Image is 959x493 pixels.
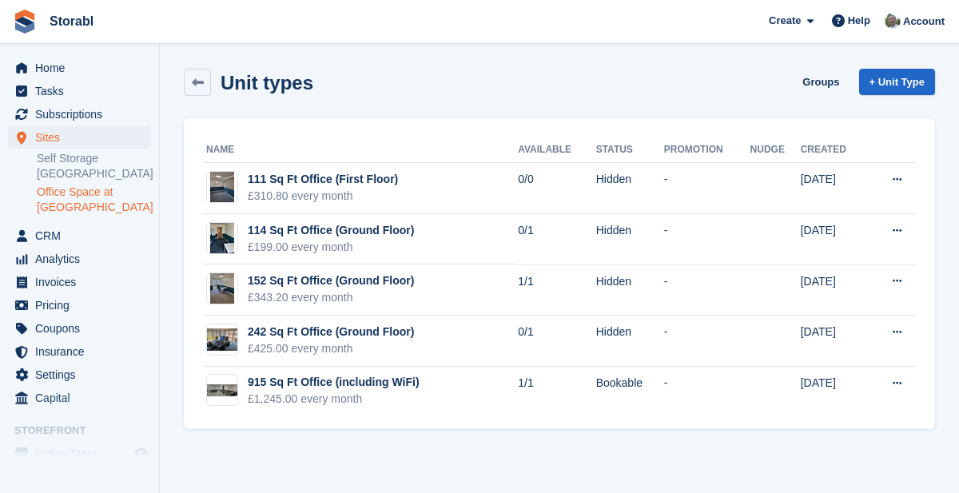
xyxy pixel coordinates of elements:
[8,387,151,409] a: menu
[769,13,801,29] span: Create
[35,271,131,293] span: Invoices
[596,163,664,214] td: Hidden
[596,264,664,316] td: Hidden
[35,248,131,270] span: Analytics
[664,214,750,265] td: -
[518,264,595,316] td: 1/1
[35,80,131,102] span: Tasks
[207,328,237,352] img: 20220616_111148.jpg
[596,214,664,265] td: Hidden
[8,126,151,149] a: menu
[518,316,595,367] td: 0/1
[664,264,750,316] td: -
[248,222,414,239] div: 114 Sq Ft Office (Ground Floor)
[8,103,151,125] a: menu
[248,374,420,391] div: 915 Sq Ft Office (including WiFi)
[35,225,131,247] span: CRM
[13,10,37,34] img: stora-icon-8386f47178a22dfd0bd8f6a31ec36ba5ce8667c1dd55bd0f319d3a0aa187defe.svg
[210,171,234,203] img: 20220722_162252.jpg
[248,340,414,357] div: £425.00 every month
[801,163,867,214] td: [DATE]
[801,214,867,265] td: [DATE]
[8,57,151,79] a: menu
[43,8,100,34] a: Storabl
[8,443,151,465] a: menu
[8,225,151,247] a: menu
[248,188,398,205] div: £310.80 every month
[248,272,414,289] div: 152 Sq Ft Office (Ground Floor)
[664,316,750,367] td: -
[796,69,846,95] a: Groups
[664,163,750,214] td: -
[518,137,595,163] th: Available
[596,367,664,417] td: Bookable
[35,340,131,363] span: Insurance
[859,69,935,95] a: + Unit Type
[596,137,664,163] th: Status
[14,423,159,439] span: Storefront
[207,384,237,396] img: 20230202_141451.jpg
[518,163,595,214] td: 0/0
[8,294,151,316] a: menu
[210,222,234,254] img: 20220616_111058.jpg
[35,387,131,409] span: Capital
[664,367,750,417] td: -
[210,272,234,304] img: 20220616_111009.jpg
[37,151,151,181] a: Self Storage [GEOGRAPHIC_DATA]
[8,248,151,270] a: menu
[35,57,131,79] span: Home
[801,137,867,163] th: Created
[596,316,664,367] td: Hidden
[221,72,313,93] h2: Unit types
[35,317,131,340] span: Coupons
[518,367,595,417] td: 1/1
[132,444,151,463] a: Preview store
[37,185,151,215] a: Office Space at [GEOGRAPHIC_DATA]
[35,126,131,149] span: Sites
[801,316,867,367] td: [DATE]
[248,171,398,188] div: 111 Sq Ft Office (First Floor)
[35,364,131,386] span: Settings
[248,239,414,256] div: £199.00 every month
[903,14,945,30] span: Account
[8,364,151,386] a: menu
[248,324,414,340] div: 242 Sq Ft Office (Ground Floor)
[203,137,518,163] th: Name
[848,13,870,29] span: Help
[750,137,801,163] th: Nudge
[248,289,414,306] div: £343.20 every month
[885,13,901,29] img: Peter Moxon
[35,294,131,316] span: Pricing
[35,443,131,465] span: Online Store
[8,80,151,102] a: menu
[248,391,420,408] div: £1,245.00 every month
[801,264,867,316] td: [DATE]
[8,317,151,340] a: menu
[8,271,151,293] a: menu
[664,137,750,163] th: Promotion
[35,103,131,125] span: Subscriptions
[801,367,867,417] td: [DATE]
[518,214,595,265] td: 0/1
[8,340,151,363] a: menu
